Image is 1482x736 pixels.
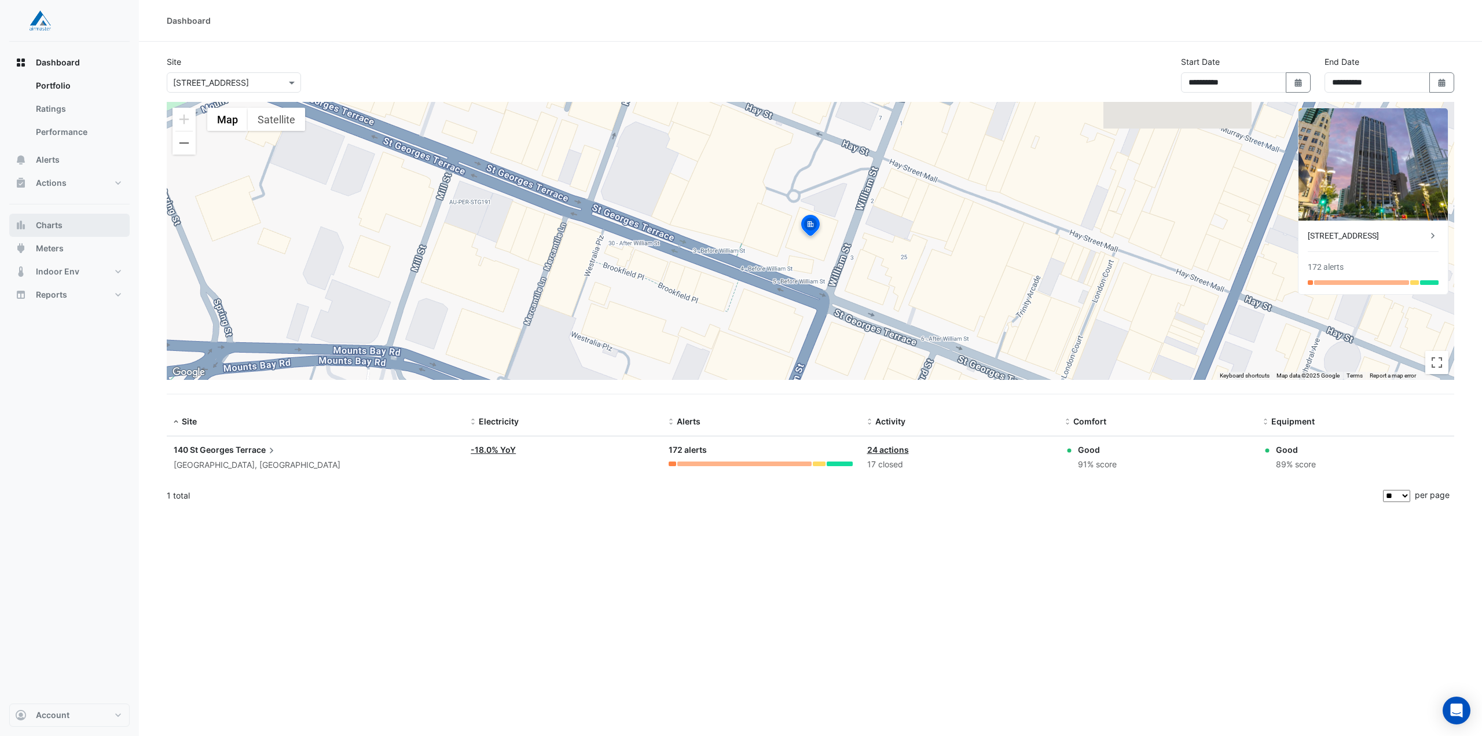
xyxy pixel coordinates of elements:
div: 172 alerts [1308,261,1344,273]
span: per page [1415,490,1450,500]
button: Charts [9,214,130,237]
button: Account [9,704,130,727]
app-icon: Alerts [15,154,27,166]
span: Activity [875,416,905,426]
span: Reports [36,289,67,301]
span: Alerts [677,416,700,426]
span: Site [182,416,197,426]
app-icon: Meters [15,243,27,254]
fa-icon: Select Date [1293,78,1304,87]
button: Reports [9,283,130,306]
div: Dashboard [9,74,130,148]
button: Keyboard shortcuts [1220,372,1270,380]
label: End Date [1325,56,1359,68]
img: Google [170,365,208,380]
span: Map data ©2025 Google [1276,372,1340,379]
a: Performance [27,120,130,144]
a: Report a map error [1370,372,1416,379]
app-icon: Indoor Env [15,266,27,277]
div: 91% score [1078,458,1117,471]
app-icon: Actions [15,177,27,189]
div: 89% score [1276,458,1316,471]
label: Start Date [1181,56,1220,68]
div: Good [1276,444,1316,456]
span: Electricity [479,416,519,426]
button: Meters [9,237,130,260]
app-icon: Dashboard [15,57,27,68]
img: 140 St Georges Terrace [1298,108,1448,221]
span: Account [36,709,69,721]
div: 172 alerts [669,444,853,457]
span: Equipment [1271,416,1315,426]
span: Actions [36,177,67,189]
span: Indoor Env [36,266,79,277]
a: -18.0% YoY [471,445,516,455]
img: site-pin-selected.svg [798,213,823,241]
span: Comfort [1073,416,1106,426]
button: Zoom out [173,131,196,155]
label: Site [167,56,181,68]
button: Dashboard [9,51,130,74]
span: Meters [36,243,64,254]
button: Show satellite imagery [248,108,305,131]
app-icon: Reports [15,289,27,301]
span: Charts [36,219,63,231]
a: Portfolio [27,74,130,97]
div: Dashboard [167,14,211,27]
a: Open this area in Google Maps (opens a new window) [170,365,208,380]
button: Alerts [9,148,130,171]
div: Open Intercom Messenger [1443,697,1470,724]
div: [GEOGRAPHIC_DATA], [GEOGRAPHIC_DATA] [174,459,457,472]
div: 1 total [167,481,1381,510]
span: 140 St Georges [174,445,234,455]
button: Show street map [207,108,248,131]
app-icon: Charts [15,219,27,231]
fa-icon: Select Date [1437,78,1447,87]
img: Company Logo [14,9,66,32]
div: [STREET_ADDRESS] [1308,230,1427,242]
button: Indoor Env [9,260,130,283]
a: 24 actions [867,445,909,455]
a: Ratings [27,97,130,120]
div: Good [1078,444,1117,456]
button: Actions [9,171,130,195]
span: Terrace [236,444,277,456]
div: 17 closed [867,458,1051,471]
span: Dashboard [36,57,80,68]
button: Zoom in [173,108,196,131]
button: Toggle fullscreen view [1425,351,1448,374]
span: Alerts [36,154,60,166]
a: Terms (opens in new tab) [1347,372,1363,379]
